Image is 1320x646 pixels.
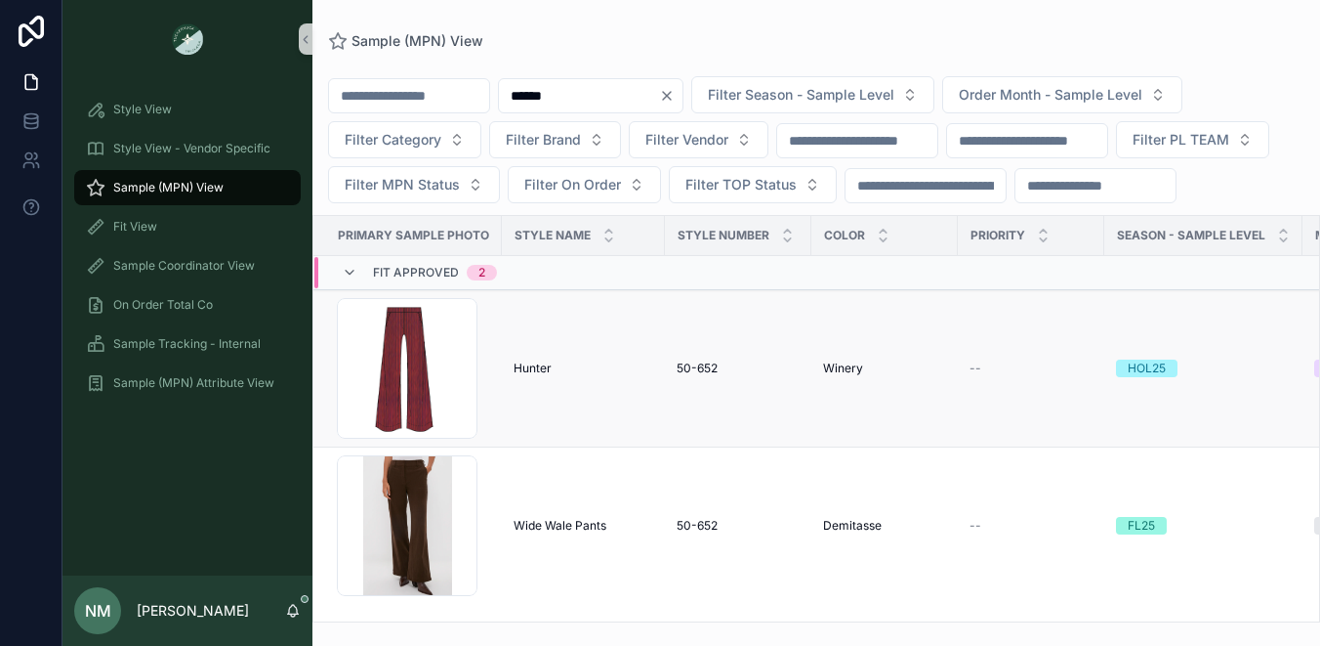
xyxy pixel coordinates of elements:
[478,265,485,280] div: 2
[969,361,981,376] span: --
[113,375,274,391] span: Sample (MPN) Attribute View
[85,599,111,623] span: NM
[677,361,800,376] a: 50-652
[74,170,301,205] a: Sample (MPN) View
[823,518,882,534] span: Demitasse
[514,518,606,534] span: Wide Wale Pants
[74,131,301,166] a: Style View - Vendor Specific
[113,258,255,274] span: Sample Coordinator View
[113,102,172,117] span: Style View
[969,518,1093,534] a: --
[708,85,894,105] span: Filter Season - Sample Level
[489,121,621,158] button: Select Button
[113,180,224,195] span: Sample (MPN) View
[74,287,301,323] a: On Order Total Co
[113,297,213,313] span: On Order Total Co
[514,518,653,534] a: Wide Wale Pants
[113,219,157,235] span: Fit View
[1128,517,1155,535] div: FL25
[74,366,301,401] a: Sample (MPN) Attribute View
[506,130,581,150] span: Filter Brand
[338,228,489,243] span: PRIMARY SAMPLE PHOTO
[942,76,1182,113] button: Select Button
[645,130,728,150] span: Filter Vendor
[959,85,1142,105] span: Order Month - Sample Level
[1133,130,1229,150] span: Filter PL TEAM
[373,265,459,280] span: Fit Approved
[1117,228,1265,243] span: Season - Sample Level
[515,228,591,243] span: Style Name
[328,121,481,158] button: Select Button
[113,336,261,352] span: Sample Tracking - Internal
[137,601,249,621] p: [PERSON_NAME]
[823,361,863,376] span: Winery
[823,518,946,534] a: Demitasse
[823,361,946,376] a: Winery
[824,228,865,243] span: Color
[969,518,981,534] span: --
[969,361,1093,376] a: --
[62,78,312,426] div: scrollable content
[508,166,661,203] button: Select Button
[677,518,800,534] a: 50-652
[328,166,500,203] button: Select Button
[345,175,460,194] span: Filter MPN Status
[1116,121,1269,158] button: Select Button
[1128,360,1166,377] div: HOL25
[514,361,552,376] span: Hunter
[669,166,837,203] button: Select Button
[678,228,769,243] span: Style Number
[74,209,301,244] a: Fit View
[691,76,934,113] button: Select Button
[74,92,301,127] a: Style View
[685,175,797,194] span: Filter TOP Status
[659,88,682,104] button: Clear
[345,130,441,150] span: Filter Category
[524,175,621,194] span: Filter On Order
[328,31,483,51] a: Sample (MPN) View
[970,228,1025,243] span: PRIORITY
[629,121,768,158] button: Select Button
[677,361,718,376] span: 50-652
[113,141,270,156] span: Style View - Vendor Specific
[74,248,301,283] a: Sample Coordinator View
[1116,517,1291,535] a: FL25
[172,23,203,55] img: App logo
[514,361,653,376] a: Hunter
[1116,360,1291,377] a: HOL25
[74,326,301,362] a: Sample Tracking - Internal
[677,518,718,534] span: 50-652
[351,31,483,51] span: Sample (MPN) View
